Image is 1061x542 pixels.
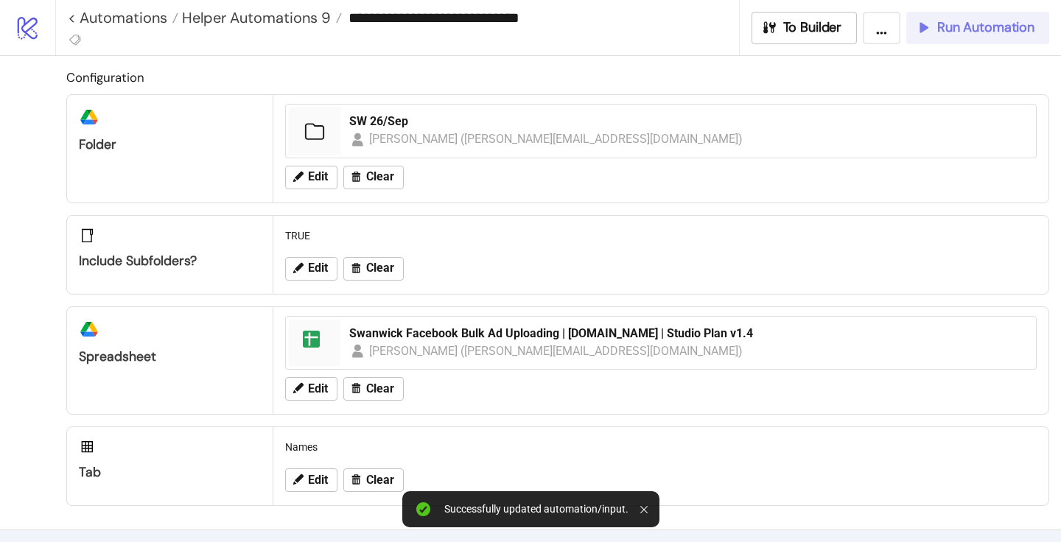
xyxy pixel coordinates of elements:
[308,474,328,487] span: Edit
[369,130,743,148] div: [PERSON_NAME] ([PERSON_NAME][EMAIL_ADDRESS][DOMAIN_NAME])
[343,468,404,492] button: Clear
[66,68,1049,87] h2: Configuration
[343,377,404,401] button: Clear
[308,382,328,395] span: Edit
[279,222,1043,250] div: TRUE
[285,377,337,401] button: Edit
[79,136,261,153] div: Folder
[369,342,743,360] div: [PERSON_NAME] ([PERSON_NAME][EMAIL_ADDRESS][DOMAIN_NAME])
[279,433,1043,461] div: Names
[285,257,337,281] button: Edit
[285,166,337,189] button: Edit
[937,19,1034,36] span: Run Automation
[308,170,328,183] span: Edit
[366,382,394,395] span: Clear
[343,257,404,281] button: Clear
[79,464,261,481] div: Tab
[285,468,337,492] button: Edit
[366,170,394,183] span: Clear
[906,12,1049,44] button: Run Automation
[343,166,404,189] button: Clear
[444,503,628,515] div: Successfully updated automation/input.
[349,325,1027,342] div: Swanwick Facebook Bulk Ad Uploading | [DOMAIN_NAME] | Studio Plan v1.4
[178,8,331,27] span: Helper Automations 9
[79,253,261,270] div: Include subfolders?
[178,10,342,25] a: Helper Automations 9
[783,19,842,36] span: To Builder
[752,12,858,44] button: To Builder
[863,12,900,44] button: ...
[68,10,178,25] a: < Automations
[79,348,261,365] div: Spreadsheet
[366,474,394,487] span: Clear
[349,113,1027,130] div: SW 26/Sep
[366,261,394,275] span: Clear
[308,261,328,275] span: Edit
